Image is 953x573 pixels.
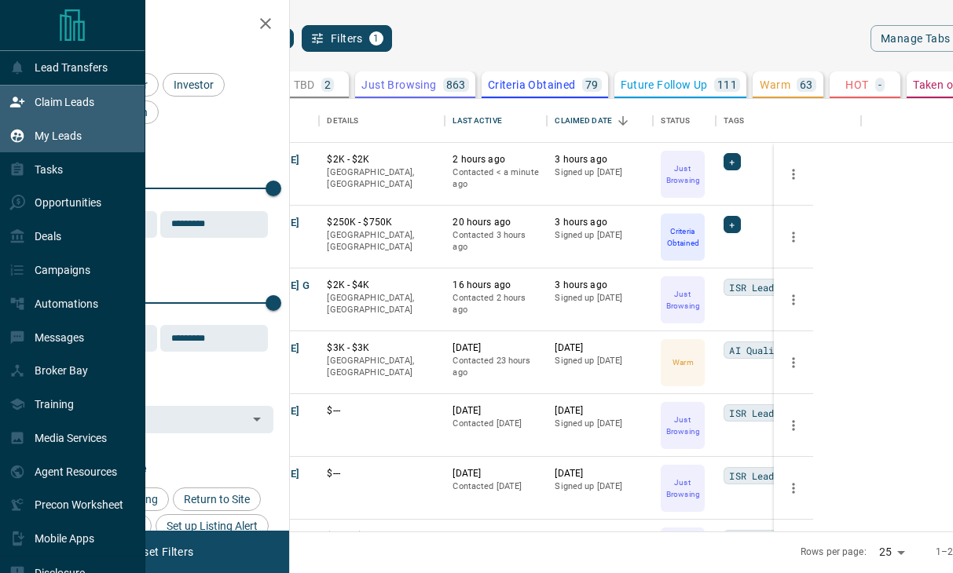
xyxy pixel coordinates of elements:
[555,530,645,543] p: [DATE]
[555,341,645,355] p: [DATE]
[327,216,437,229] p: $250K - $750K
[724,216,740,233] div: +
[653,99,716,143] div: Status
[724,153,740,170] div: +
[782,414,805,437] button: more
[782,225,805,249] button: more
[361,79,436,90] p: Just Browsing
[327,355,437,379] p: [GEOGRAPHIC_DATA], [GEOGRAPHIC_DATA]
[453,99,501,143] div: Last Active
[50,16,273,35] h2: Filters
[662,225,703,249] p: Criteria Obtained
[729,405,774,421] span: ISR Lead
[873,541,911,564] div: 25
[173,487,261,511] div: Return to Site
[319,99,445,143] div: Details
[327,99,358,143] div: Details
[555,279,645,292] p: 3 hours ago
[453,418,539,430] p: Contacted [DATE]
[453,216,539,229] p: 20 hours ago
[488,79,576,90] p: Criteria Obtained
[327,166,437,191] p: [GEOGRAPHIC_DATA], [GEOGRAPHIC_DATA]
[729,217,735,232] span: +
[324,79,331,90] p: 2
[453,292,539,316] p: Contacted 2 hours ago
[453,229,539,254] p: Contacted 3 hours ago
[453,404,539,418] p: [DATE]
[662,288,703,312] p: Just Browsing
[782,162,805,186] button: more
[555,292,645,305] p: Signed up [DATE]
[209,99,319,143] div: Name
[662,476,703,500] p: Just Browsing
[845,79,868,90] p: HOT
[760,79,790,90] p: Warm
[555,153,645,166] p: 3 hours ago
[800,79,813,90] p: 63
[555,467,645,480] p: [DATE]
[302,25,392,52] button: Filters1
[453,467,539,480] p: [DATE]
[327,279,437,292] p: $2K - $4K
[555,355,645,367] p: Signed up [DATE]
[724,99,744,143] div: Tags
[662,162,703,186] p: Just Browsing
[716,99,861,143] div: Tags
[161,520,263,532] span: Set up Listing Alert
[453,530,539,543] p: [DATE]
[555,166,645,179] p: Signed up [DATE]
[782,288,805,312] button: more
[327,404,437,418] p: $---
[327,292,437,316] p: [GEOGRAPHIC_DATA], [GEOGRAPHIC_DATA]
[178,493,255,505] span: Return to Site
[555,99,612,143] div: Claimed Date
[621,79,708,90] p: Future Follow Up
[327,229,437,254] p: [GEOGRAPHIC_DATA], [GEOGRAPHIC_DATA]
[163,73,225,97] div: Investor
[453,341,539,355] p: [DATE]
[445,99,547,143] div: Last Active
[446,79,466,90] p: 863
[585,79,599,90] p: 79
[878,79,882,90] p: -
[327,341,437,355] p: $3K - $3K
[547,99,653,143] div: Claimed Date
[453,480,539,493] p: Contacted [DATE]
[371,33,382,44] span: 1
[555,404,645,418] p: [DATE]
[662,414,703,437] p: Just Browsing
[327,530,437,543] p: $980 - $2K
[156,514,269,538] div: Set up Listing Alert
[729,531,774,546] span: ISR Lead
[327,153,437,166] p: $2K - $2K
[168,78,219,91] span: Investor
[782,476,805,500] button: more
[453,355,539,379] p: Contacted 23 hours ago
[555,216,645,229] p: 3 hours ago
[729,279,774,295] span: ISR Lead
[661,99,690,143] div: Status
[612,110,634,132] button: Sort
[729,154,735,170] span: +
[294,79,315,90] p: TBD
[327,467,437,480] p: $---
[717,79,737,90] p: 111
[555,418,645,430] p: Signed up [DATE]
[119,538,203,565] button: Reset Filters
[782,351,805,374] button: more
[801,546,867,559] p: Rows per page:
[729,342,797,358] span: AI Qualified
[729,468,774,484] span: ISR Lead
[673,356,693,368] p: Warm
[453,279,539,292] p: 16 hours ago
[453,153,539,166] p: 2 hours ago
[555,480,645,493] p: Signed up [DATE]
[453,166,539,191] p: Contacted < a minute ago
[555,229,645,242] p: Signed up [DATE]
[246,408,268,430] button: Open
